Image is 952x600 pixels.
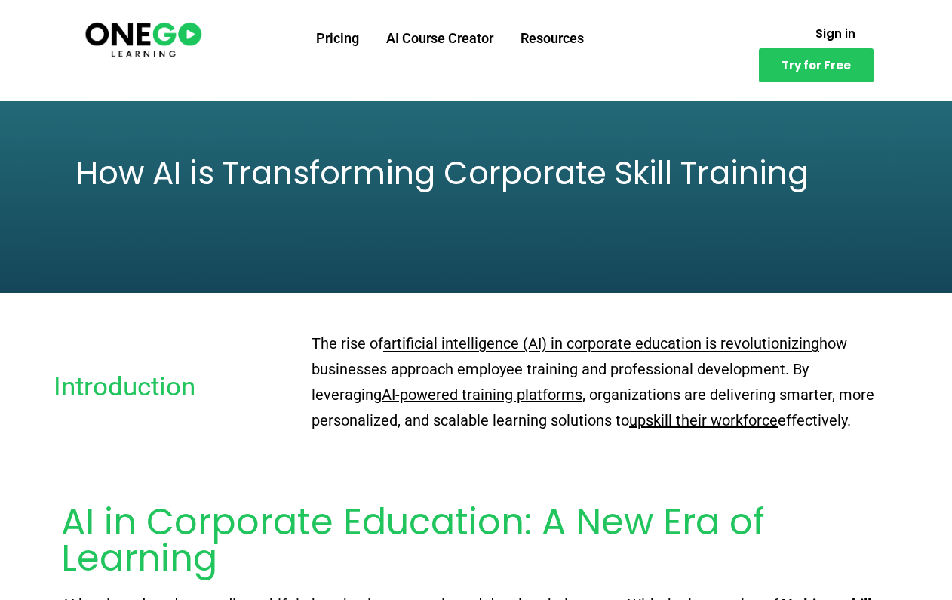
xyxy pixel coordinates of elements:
[815,28,855,39] span: Sign in
[61,504,891,577] h2: AI in Corporate Education: A New Era of Learning
[782,60,851,71] span: Try for Free
[383,334,819,352] a: artificial intelligence (AI) in corporate education is revolutionizing
[312,334,874,429] span: The rise of how businesses approach employee training and professional development. By leveraging...
[507,19,597,58] a: Resources
[759,48,874,82] a: Try for Free
[629,411,778,429] a: upskill their workforce
[797,19,874,48] a: Sign in
[54,374,296,400] h2: Introduction
[302,19,373,58] a: Pricing
[382,386,582,404] a: AI-powered training platforms
[76,158,876,189] h1: How AI is Transforming Corporate Skill Training
[373,19,507,58] a: AI Course Creator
